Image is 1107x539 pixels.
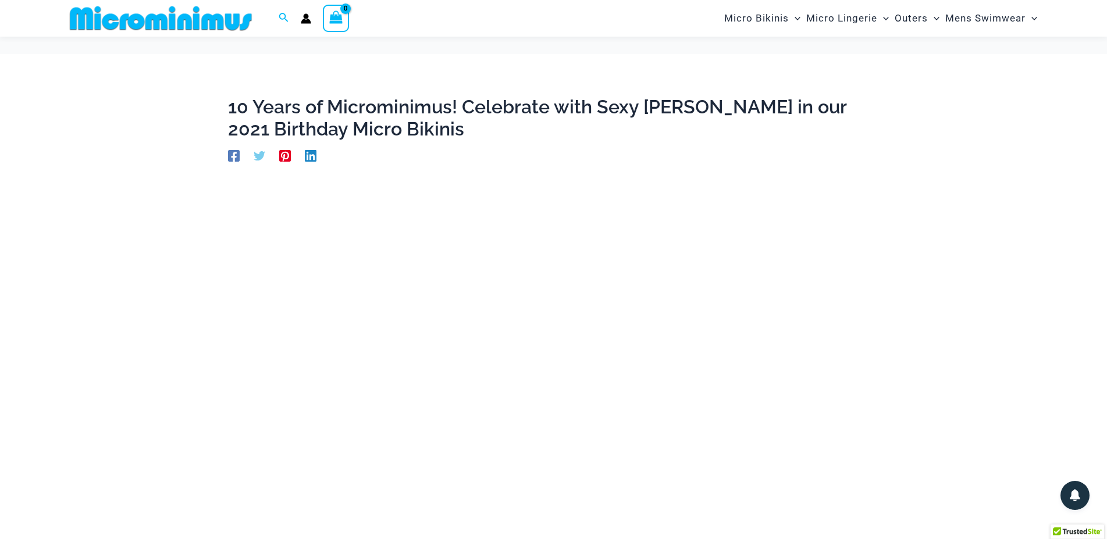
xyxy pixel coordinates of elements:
[877,3,889,33] span: Menu Toggle
[301,13,311,24] a: Account icon link
[228,96,880,141] h1: 10 Years of Microminimus! Celebrate with Sexy [PERSON_NAME] in our 2021 Birthday Micro Bikinis
[789,3,800,33] span: Menu Toggle
[720,2,1042,35] nav: Site Navigation
[895,3,928,33] span: Outers
[945,3,1026,33] span: Mens Swimwear
[254,148,265,161] a: Twitter
[305,148,316,161] a: Linkedin
[721,3,803,33] a: Micro BikinisMenu ToggleMenu Toggle
[942,3,1040,33] a: Mens SwimwearMenu ToggleMenu Toggle
[279,11,289,26] a: Search icon link
[279,148,291,161] a: Pinterest
[928,3,939,33] span: Menu Toggle
[1026,3,1037,33] span: Menu Toggle
[892,3,942,33] a: OutersMenu ToggleMenu Toggle
[228,148,240,161] a: Facebook
[323,5,350,31] a: View Shopping Cart, empty
[65,5,257,31] img: MM SHOP LOGO FLAT
[803,3,892,33] a: Micro LingerieMenu ToggleMenu Toggle
[724,3,789,33] span: Micro Bikinis
[806,3,877,33] span: Micro Lingerie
